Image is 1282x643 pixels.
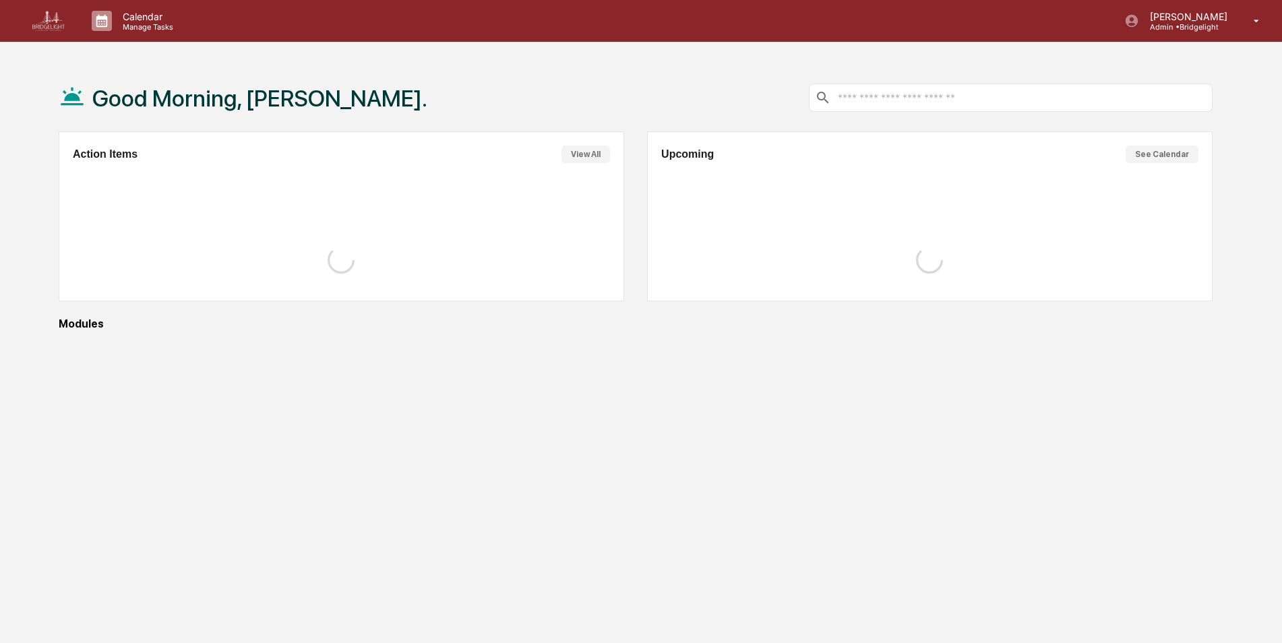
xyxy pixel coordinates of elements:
h2: Upcoming [661,148,714,160]
p: Calendar [112,11,180,22]
p: Manage Tasks [112,22,180,32]
div: Modules [59,317,1213,330]
button: See Calendar [1126,146,1198,163]
img: logo [32,11,65,31]
p: [PERSON_NAME] [1139,11,1234,22]
h2: Action Items [73,148,138,160]
button: View All [561,146,610,163]
h1: Good Morning, [PERSON_NAME]. [92,85,427,112]
p: Admin • Bridgelight [1139,22,1234,32]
